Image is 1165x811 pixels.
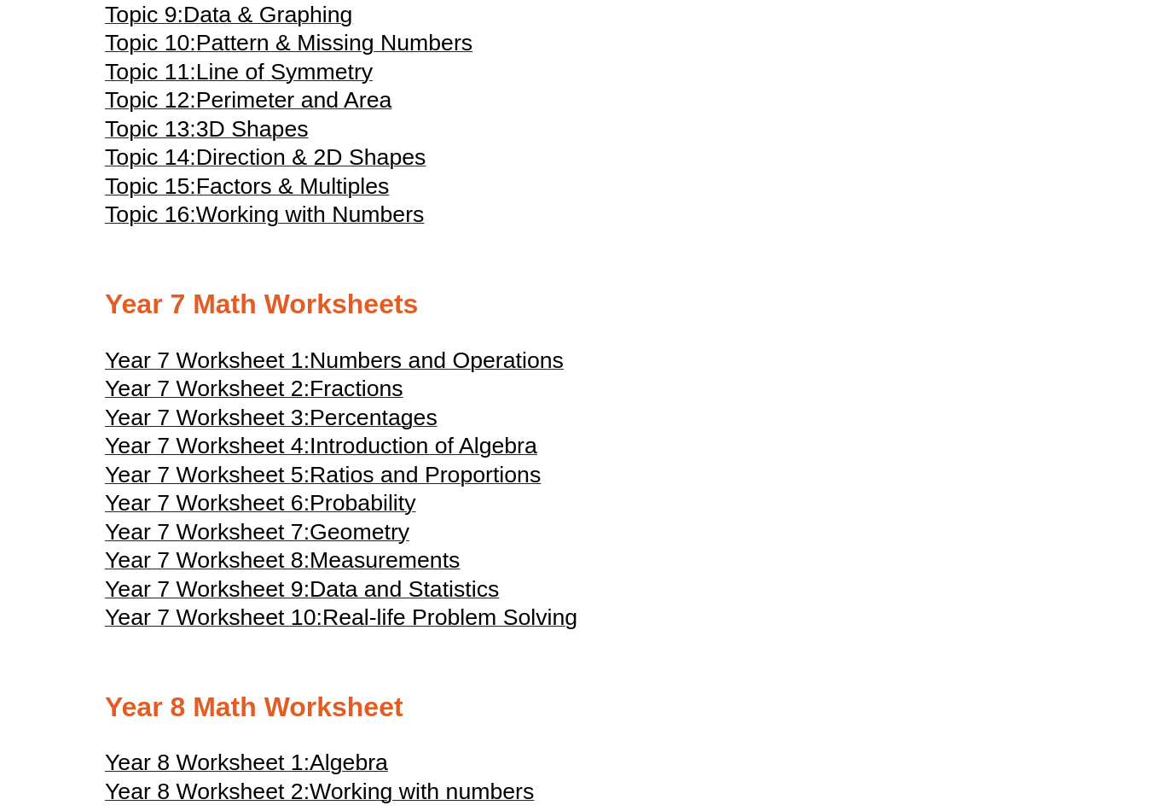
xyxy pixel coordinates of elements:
span: Data & Graphing [183,2,353,27]
span: Topic 9: [105,2,183,27]
a: Topic 14:Direction & 2D Shapes [105,152,426,169]
span: Topic 10: [105,30,196,55]
a: Topic 10:Pattern & Missing Numbers [105,38,472,55]
span: Year 7 Worksheet 4: [105,433,310,458]
a: Year 7 Worksheet 6:Probability [105,498,416,515]
span: Year 7 Worksheet 2: [105,376,310,401]
a: Year 8 Worksheet 2:Working with numbers [105,786,534,803]
span: Year 7 Worksheet 1: [105,347,310,373]
span: Year 7 Worksheet 6: [105,490,310,516]
span: Year 7 Worksheet 7: [105,519,310,545]
span: Probability [310,490,415,516]
span: Algebra [310,750,388,775]
a: Year 7 Worksheet 4:Introduction of Algebra [105,441,537,458]
span: Working with numbers [310,779,534,804]
span: 3D Shapes [196,116,309,142]
span: Topic 16: [105,201,196,227]
a: Topic 9:Data & Graphing [105,9,352,26]
span: Topic 14: [105,144,196,170]
a: Topic 13:3D Shapes [105,124,309,141]
a: Year 7 Worksheet 10:Real-life Problem Solving [105,612,577,629]
span: Topic 11: [105,59,196,85]
span: Pattern & Missing Numbers [196,30,472,55]
a: Topic 12:Perimeter and Area [105,95,391,112]
a: Year 8 Worksheet 1:Algebra [105,757,388,774]
a: Year 7 Worksheet 2:Fractions [105,383,403,400]
span: Data and Statistics [310,576,499,602]
span: Factors & Multiples [196,173,390,199]
a: Year 7 Worksheet 5:Ratios and Proportions [105,470,541,487]
span: Introduction of Algebra [310,433,537,458]
span: Numbers and Operations [310,347,564,373]
span: Year 7 Worksheet 5: [105,462,310,487]
span: Year 7 Worksheet 9: [105,576,310,602]
a: Year 7 Worksheet 9:Data and Statistics [105,584,499,601]
a: Year 7 Worksheet 3:Percentages [105,412,438,429]
span: Ratios and Proportions [310,462,541,487]
a: Year 7 Worksheet 7:Geometry [105,527,409,544]
span: Year 7 Worksheet 3: [105,405,310,430]
span: Percentages [310,405,438,430]
span: Line of Symmetry [196,59,373,85]
span: Direction & 2D Shapes [196,144,426,170]
span: Perimeter and Area [196,87,392,113]
h2: Year 8 Math Worksheet [105,690,1060,726]
span: Year 7 Worksheet 10: [105,604,322,630]
a: Topic 16:Working with Numbers [105,209,424,226]
span: Topic 13: [105,116,196,142]
a: Topic 15:Factors & Multiples [105,181,389,198]
span: Fractions [310,376,403,401]
a: Year 7 Worksheet 8:Measurements [105,555,460,572]
a: Year 7 Worksheet 1:Numbers and Operations [105,355,564,372]
a: Topic 11:Line of Symmetry [105,67,373,84]
span: Real-life Problem Solving [322,604,577,630]
span: Measurements [310,547,460,573]
span: Working with Numbers [196,201,425,227]
span: Geometry [310,519,409,545]
h2: Year 7 Math Worksheets [105,287,1060,323]
span: Year 8 Worksheet 1: [105,750,310,775]
span: Topic 12: [105,87,196,113]
span: Year 7 Worksheet 8: [105,547,310,573]
span: Year 8 Worksheet 2: [105,779,310,804]
span: Topic 15: [105,173,196,199]
iframe: Chat Widget [872,618,1165,811]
